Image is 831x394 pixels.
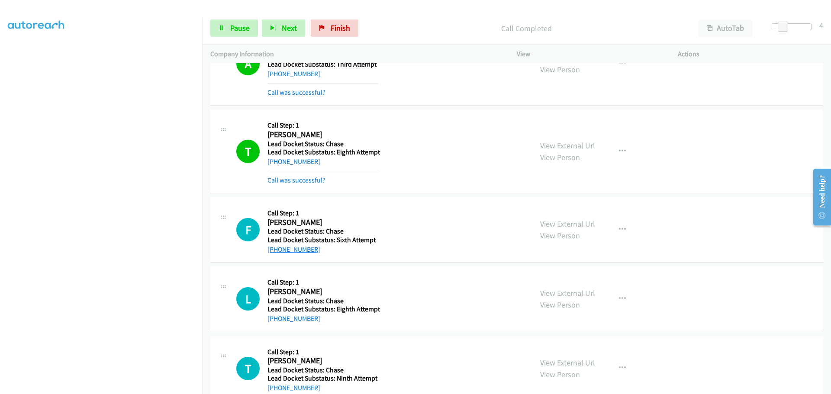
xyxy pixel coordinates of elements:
[267,297,380,305] h5: Lead Docket Status: Chase
[236,287,260,311] div: The call is yet to be attempted
[819,19,823,31] div: 4
[267,245,320,253] a: [PHONE_NUMBER]
[267,70,320,78] a: [PHONE_NUMBER]
[267,314,320,323] a: [PHONE_NUMBER]
[262,19,305,37] button: Next
[540,288,595,298] a: View External Url
[678,49,823,59] p: Actions
[236,357,260,380] h1: T
[230,23,250,33] span: Pause
[267,176,325,184] a: Call was successful?
[267,140,380,148] h5: Lead Docket Status: Chase
[370,22,683,34] p: Call Completed
[236,52,260,75] h1: A
[540,64,580,74] a: View Person
[267,366,378,375] h5: Lead Docket Status: Chase
[267,88,325,96] a: Call was successful?
[540,358,595,368] a: View External Url
[267,209,378,218] h5: Call Step: 1
[236,218,260,241] h1: F
[236,357,260,380] div: The call is yet to be attempted
[236,287,260,311] h1: L
[267,218,378,227] h2: [PERSON_NAME]
[540,300,580,310] a: View Person
[540,141,595,151] a: View External Url
[267,130,378,140] h2: [PERSON_NAME]
[267,236,378,244] h5: Lead Docket Substatus: Sixth Attempt
[267,157,320,166] a: [PHONE_NUMBER]
[331,23,350,33] span: Finish
[517,49,662,59] p: View
[540,152,580,162] a: View Person
[267,348,378,356] h5: Call Step: 1
[267,305,380,314] h5: Lead Docket Substatus: Eighth Attempt
[267,374,378,383] h5: Lead Docket Substatus: Ninth Attempt
[267,148,380,157] h5: Lead Docket Substatus: Eighth Attempt
[282,23,297,33] span: Next
[236,140,260,163] h1: T
[210,49,501,59] p: Company Information
[267,356,378,366] h2: [PERSON_NAME]
[267,278,380,287] h5: Call Step: 1
[267,121,380,130] h5: Call Step: 1
[267,287,378,297] h2: [PERSON_NAME]
[267,227,378,236] h5: Lead Docket Status: Chase
[311,19,358,37] a: Finish
[699,19,752,37] button: AutoTab
[806,163,831,231] iframe: Resource Center
[267,384,320,392] a: [PHONE_NUMBER]
[210,19,258,37] a: Pause
[236,218,260,241] div: The call is yet to be attempted
[540,219,595,229] a: View External Url
[267,60,378,69] h5: Lead Docket Substatus: Third Attempt
[540,231,580,240] a: View Person
[540,369,580,379] a: View Person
